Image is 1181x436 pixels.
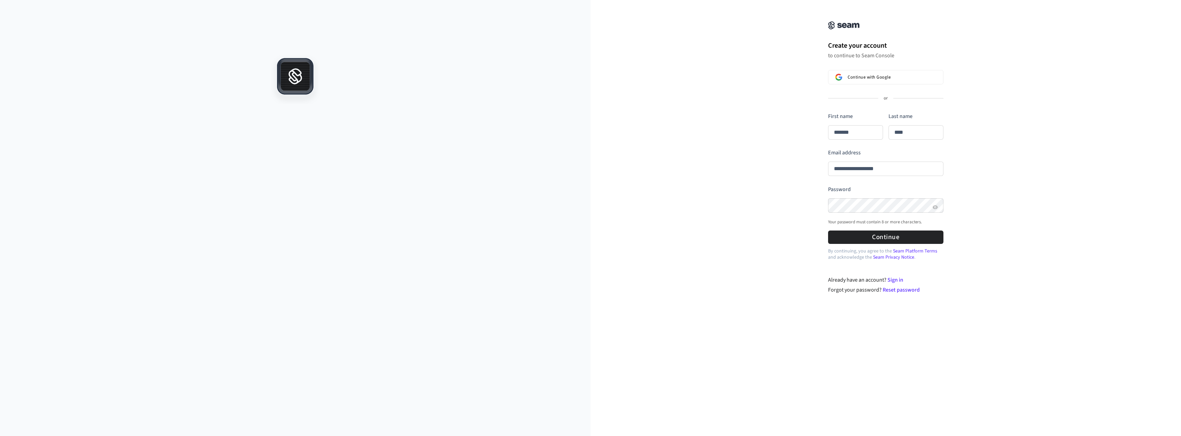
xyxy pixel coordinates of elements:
[883,286,920,294] a: Reset password
[828,276,944,284] div: Already have an account?
[873,254,914,261] a: Seam Privacy Notice
[887,276,903,284] a: Sign in
[828,149,861,156] label: Email address
[828,113,853,120] label: First name
[828,40,943,51] h1: Create your account
[828,286,944,294] div: Forgot your password?
[828,248,943,260] p: By continuing, you agree to the and acknowledge the .
[888,113,913,120] label: Last name
[828,231,943,244] button: Continue
[828,186,851,193] label: Password
[835,74,842,81] img: Sign in with Google
[884,95,888,102] p: or
[931,203,939,211] button: Show password
[893,248,937,255] a: Seam Platform Terms
[828,70,943,84] button: Sign in with GoogleContinue with Google
[828,21,860,30] img: Seam Console
[828,219,922,225] p: Your password must contain 8 or more characters.
[848,74,891,80] span: Continue with Google
[828,52,943,59] p: to continue to Seam Console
